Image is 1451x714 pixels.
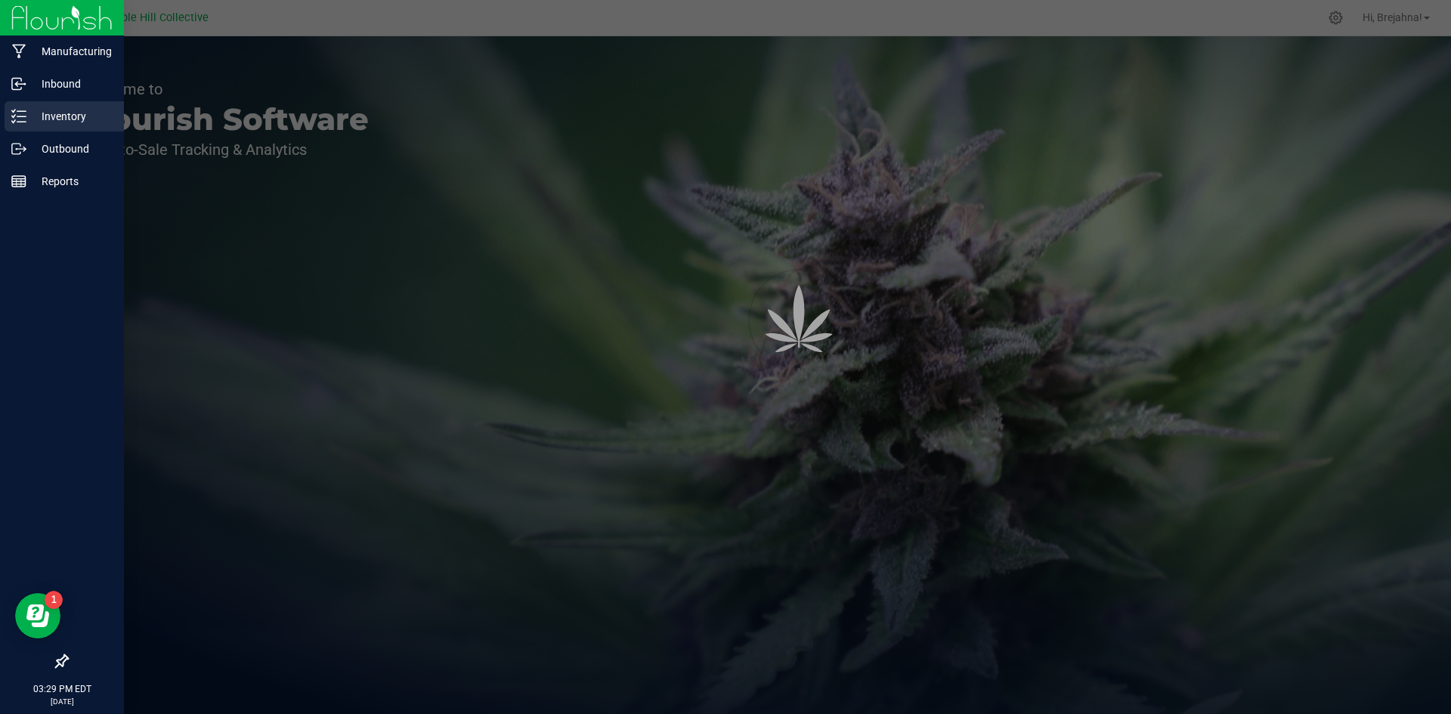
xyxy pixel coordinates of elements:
[26,140,117,158] p: Outbound
[7,696,117,707] p: [DATE]
[11,109,26,124] inline-svg: Inventory
[11,141,26,156] inline-svg: Outbound
[26,42,117,60] p: Manufacturing
[7,682,117,696] p: 03:29 PM EDT
[26,75,117,93] p: Inbound
[26,172,117,190] p: Reports
[11,44,26,59] inline-svg: Manufacturing
[11,76,26,91] inline-svg: Inbound
[11,174,26,189] inline-svg: Reports
[26,107,117,125] p: Inventory
[45,591,63,609] iframe: Resource center unread badge
[15,593,60,638] iframe: Resource center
